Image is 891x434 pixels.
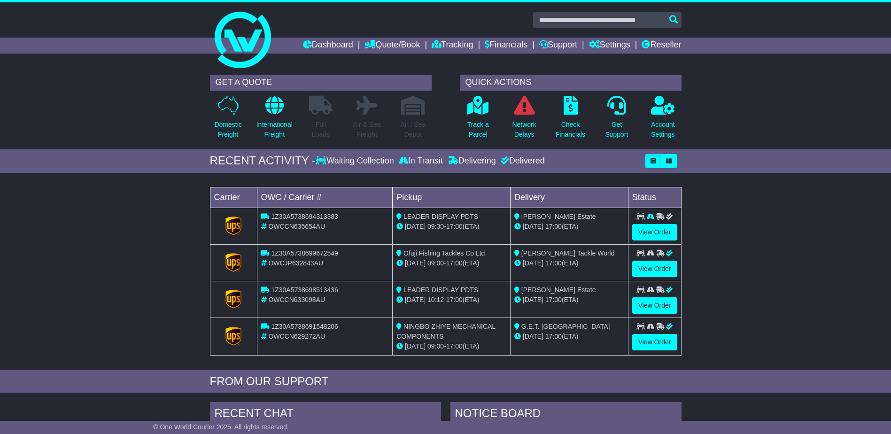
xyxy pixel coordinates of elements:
span: LEADER DISPLAY PDTS [403,286,478,294]
span: [DATE] [405,259,426,267]
span: 1Z30A5738691548206 [271,323,338,330]
span: 1Z30A5738694313383 [271,213,338,220]
td: Delivery [510,187,628,208]
div: - (ETA) [396,341,506,351]
a: Reseller [642,38,681,54]
span: [DATE] [523,259,543,267]
span: G.E.T. [GEOGRAPHIC_DATA] [521,323,610,330]
div: RECENT CHAT [210,402,441,427]
span: 1Z30A5738698513436 [271,286,338,294]
span: 17:00 [446,223,463,230]
a: DomesticFreight [214,95,242,145]
span: 10:12 [427,296,444,303]
span: [DATE] [405,342,426,350]
span: 17:00 [545,223,562,230]
span: Ofuji Fishing Tackles Co Ltd [403,249,485,257]
span: 09:00 [427,342,444,350]
span: 17:00 [446,259,463,267]
div: - (ETA) [396,258,506,268]
span: OWCJP632843AU [268,259,323,267]
p: Air & Sea Freight [353,120,381,139]
td: Status [628,187,681,208]
div: NOTICE BOARD [450,402,682,427]
div: FROM OUR SUPPORT [210,375,682,388]
a: Track aParcel [467,95,489,145]
div: In Transit [396,156,445,166]
span: [PERSON_NAME] Tackle World [521,249,615,257]
p: Domestic Freight [214,120,241,139]
div: (ETA) [514,332,624,341]
img: GetCarrierServiceLogo [225,290,241,309]
td: Pickup [393,187,511,208]
span: [DATE] [405,223,426,230]
a: NetworkDelays [511,95,536,145]
td: Carrier [210,187,257,208]
div: GET A QUOTE [210,75,432,91]
a: Tracking [432,38,473,54]
span: [PERSON_NAME] Estate [521,213,596,220]
a: View Order [632,261,677,277]
a: Financials [485,38,527,54]
span: NINGBO ZHIYE MECHANICAL COMPONENTS [396,323,495,340]
span: © One World Courier 2025. All rights reserved. [153,423,289,431]
a: GetSupport [604,95,628,145]
span: [DATE] [523,296,543,303]
div: Delivering [445,156,498,166]
span: 17:00 [545,333,562,340]
a: InternationalFreight [256,95,293,145]
div: Waiting Collection [316,156,396,166]
div: - (ETA) [396,295,506,305]
div: (ETA) [514,258,624,268]
a: CheckFinancials [555,95,586,145]
span: OWCCN629272AU [268,333,325,340]
div: QUICK ACTIONS [460,75,682,91]
div: RECENT ACTIVITY - [210,154,316,168]
span: 17:00 [545,259,562,267]
a: View Order [632,224,677,240]
span: 1Z30A5738699672549 [271,249,338,257]
span: 17:00 [446,296,463,303]
p: Track a Parcel [467,120,489,139]
p: Network Delays [512,120,536,139]
img: GetCarrierServiceLogo [225,253,241,272]
td: OWC / Carrier # [257,187,393,208]
img: GetCarrierServiceLogo [225,217,241,235]
p: Check Financials [556,120,585,139]
span: 17:00 [545,296,562,303]
a: AccountSettings [651,95,675,145]
span: [PERSON_NAME] Estate [521,286,596,294]
a: Support [539,38,577,54]
span: [DATE] [523,333,543,340]
img: GetCarrierServiceLogo [225,327,241,346]
a: View Order [632,297,677,314]
span: [DATE] [405,296,426,303]
div: (ETA) [514,295,624,305]
a: Quote/Book [364,38,420,54]
span: OWCCN633098AU [268,296,325,303]
a: View Order [632,334,677,350]
p: Account Settings [651,120,675,139]
a: Settings [589,38,630,54]
div: (ETA) [514,222,624,232]
p: Full Loads [309,120,333,139]
span: 17:00 [446,342,463,350]
div: - (ETA) [396,222,506,232]
div: Delivered [498,156,545,166]
span: LEADER DISPLAY PDTS [403,213,478,220]
span: 09:30 [427,223,444,230]
span: 09:00 [427,259,444,267]
p: Air / Sea Depot [401,120,426,139]
p: International Freight [256,120,293,139]
p: Get Support [605,120,628,139]
a: Dashboard [303,38,353,54]
span: [DATE] [523,223,543,230]
span: OWCCN635654AU [268,223,325,230]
